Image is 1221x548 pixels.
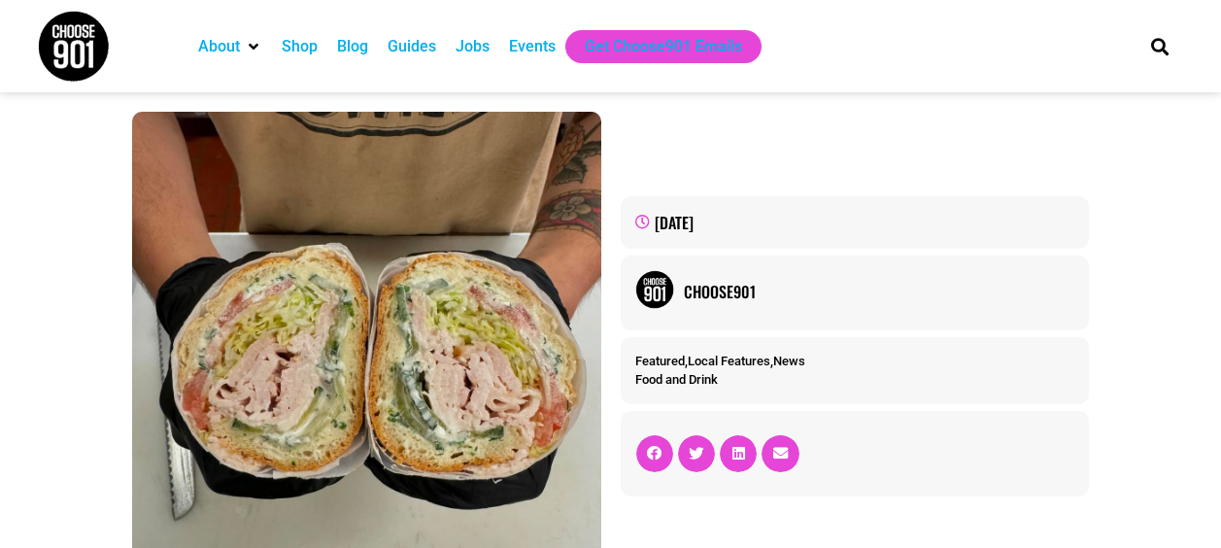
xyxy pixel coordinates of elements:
div: Share on facebook [636,435,673,472]
div: About [188,30,272,63]
div: Share on email [762,435,798,472]
div: Share on linkedin [720,435,757,472]
a: News [773,354,805,368]
a: Featured [635,354,685,368]
a: Guides [388,35,436,58]
a: Get Choose901 Emails [585,35,742,58]
a: Choose901 [684,280,1075,303]
a: About [198,35,240,58]
time: [DATE] [655,211,694,234]
nav: Main nav [188,30,1117,63]
a: Events [509,35,556,58]
div: Search [1143,30,1175,62]
span: , , [635,354,805,368]
a: Shop [282,35,318,58]
a: Jobs [456,35,490,58]
a: Food and Drink [635,372,718,387]
img: Picture of Choose901 [635,270,674,309]
a: Local Features [688,354,770,368]
div: Share on twitter [678,435,715,472]
a: Blog [337,35,368,58]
